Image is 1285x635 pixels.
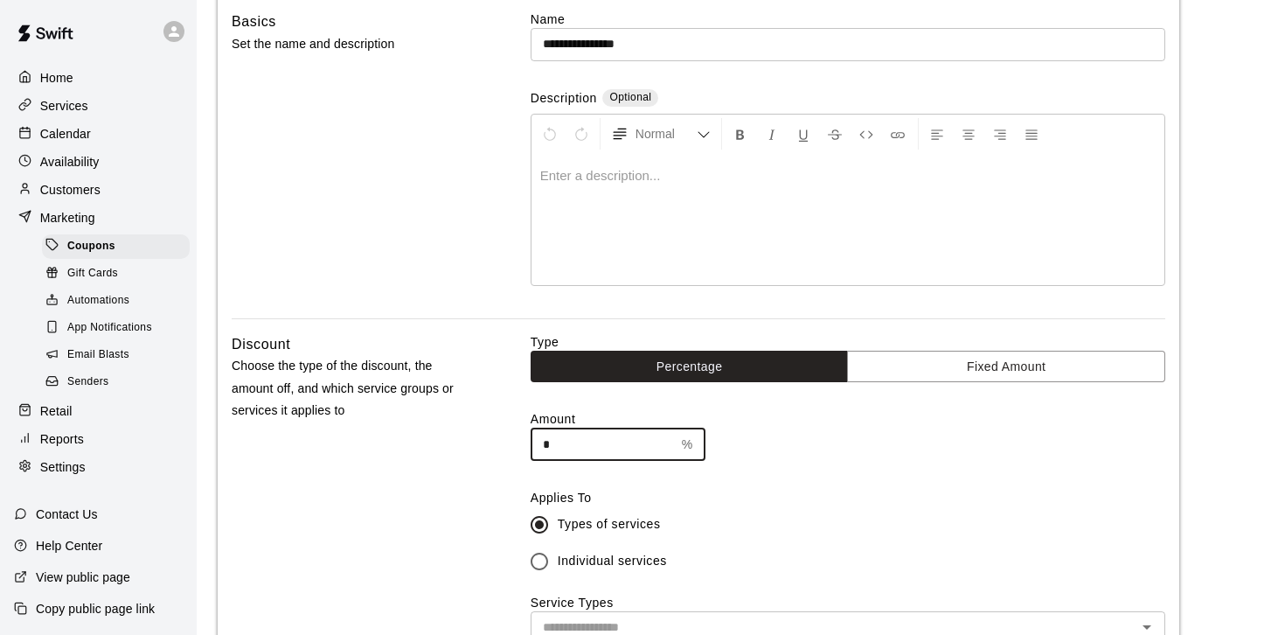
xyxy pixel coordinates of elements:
p: Set the name and description [232,33,475,55]
a: Reports [14,426,183,452]
p: Help Center [36,537,102,555]
button: Undo [535,118,565,150]
a: Automations [42,288,197,315]
a: Gift Cards [42,260,197,287]
p: Calendar [40,125,91,143]
p: Contact Us [36,506,98,523]
label: Applies To [531,489,1165,506]
button: Percentage [531,351,849,383]
p: View public page [36,569,130,586]
button: Redo [566,118,596,150]
button: Format Strikethrough [820,118,850,150]
button: Insert Code [851,118,881,150]
span: App Notifications [67,319,152,337]
button: Fixed Amount [847,351,1165,383]
span: Optional [609,91,651,103]
p: Services [40,97,88,115]
button: Left Align [922,118,952,150]
div: Gift Cards [42,262,190,286]
div: App Notifications [42,316,190,340]
p: Choose the type of the discount, the amount off, and which service groups or services it applies to [232,355,475,422]
button: Format Italics [757,118,787,150]
p: Customers [40,181,101,199]
button: Format Bold [726,118,755,150]
a: Marketing [14,205,183,231]
label: Description [531,89,597,109]
a: Home [14,65,183,91]
button: Justify Align [1017,118,1046,150]
a: Retail [14,398,183,424]
button: Formatting Options [604,118,718,150]
label: Service Types [531,596,614,610]
label: Name [531,10,1165,28]
a: Settings [14,454,183,480]
span: Gift Cards [67,265,118,283]
p: Availability [40,153,100,171]
div: Email Blasts [42,343,190,367]
span: Normal [636,125,697,143]
a: Email Blasts [42,342,197,369]
div: Senders [42,370,190,394]
a: Coupons [42,233,197,260]
h6: Discount [232,333,290,356]
span: Senders [67,373,109,391]
span: Coupons [67,238,115,255]
span: Automations [67,292,129,310]
p: Home [40,69,73,87]
a: Customers [14,177,183,203]
h6: Basics [232,10,276,33]
p: Settings [40,458,86,476]
label: Amount [531,410,1165,428]
p: Retail [40,402,73,420]
a: Calendar [14,121,183,147]
a: Services [14,93,183,119]
label: Type [531,333,1165,351]
p: % [682,436,693,454]
p: Copy public page link [36,600,155,618]
span: Types of services [558,515,661,534]
span: Individual services [558,552,667,570]
a: Availability [14,149,183,175]
p: Marketing [40,209,95,227]
div: Coupons [42,234,190,259]
a: App Notifications [42,315,197,342]
a: Senders [42,369,197,396]
button: Insert Link [883,118,913,150]
button: Format Underline [788,118,818,150]
button: Center Align [954,118,983,150]
p: Reports [40,430,84,448]
span: Email Blasts [67,346,129,364]
div: Automations [42,289,190,313]
button: Right Align [985,118,1015,150]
